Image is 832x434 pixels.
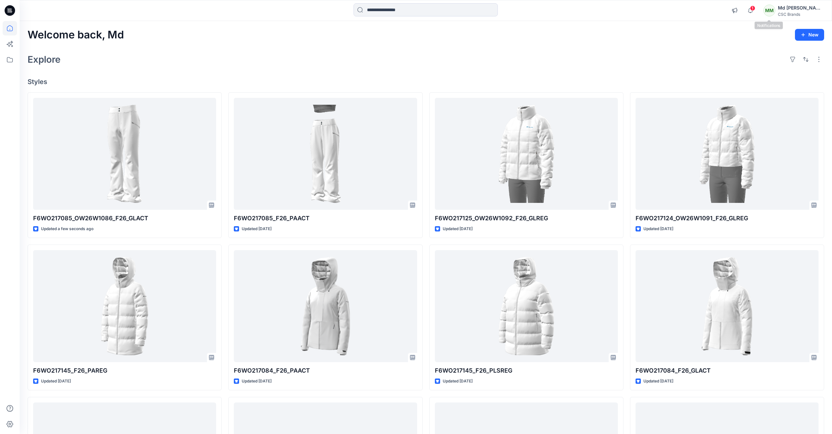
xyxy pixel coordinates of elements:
[28,78,824,86] h4: Styles
[435,214,618,223] p: F6WO217125_OW26W1092_F26_GLREG
[242,226,272,232] p: Updated [DATE]
[234,98,417,210] a: F6WO217085_F26_PAACT
[41,226,93,232] p: Updated a few seconds ago
[435,98,618,210] a: F6WO217125_OW26W1092_F26_GLREG
[28,29,124,41] h2: Welcome back, Md
[778,12,824,17] div: CSC Brands
[33,214,216,223] p: F6WO217085_OW26W1086_F26_GLACT
[234,214,417,223] p: F6WO217085_F26_PAACT
[33,98,216,210] a: F6WO217085_OW26W1086_F26_GLACT
[443,226,473,232] p: Updated [DATE]
[28,54,61,65] h2: Explore
[33,250,216,362] a: F6WO217145_F26_PAREG
[234,250,417,362] a: F6WO217084_F26_PAACT
[636,366,819,375] p: F6WO217084_F26_GLACT
[763,5,775,16] div: MM
[636,250,819,362] a: F6WO217084_F26_GLACT
[795,29,824,41] button: New
[643,378,673,385] p: Updated [DATE]
[242,378,272,385] p: Updated [DATE]
[643,226,673,232] p: Updated [DATE]
[234,366,417,375] p: F6WO217084_F26_PAACT
[636,98,819,210] a: F6WO217124_OW26W1091_F26_GLREG
[435,250,618,362] a: F6WO217145_F26_PLSREG
[41,378,71,385] p: Updated [DATE]
[443,378,473,385] p: Updated [DATE]
[636,214,819,223] p: F6WO217124_OW26W1091_F26_GLREG
[778,4,824,12] div: Md [PERSON_NAME]
[33,366,216,375] p: F6WO217145_F26_PAREG
[435,366,618,375] p: F6WO217145_F26_PLSREG
[750,6,755,11] span: 1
